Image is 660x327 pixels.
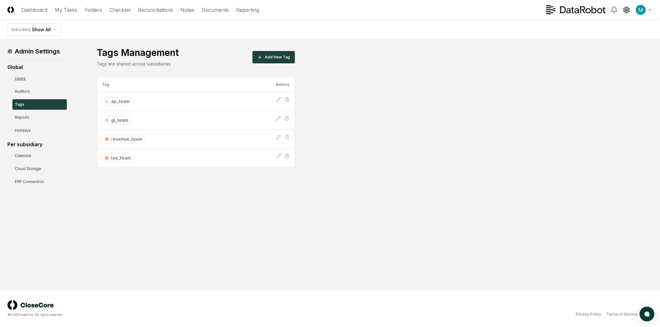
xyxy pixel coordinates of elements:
button: atlas-launcher [640,307,654,321]
img: DataRobot logo [546,5,606,14]
a: Checklist [110,6,131,14]
a: Dashboard [21,6,47,14]
img: ACg8ocIk6UVBSJ1Mh_wKybhGNOx8YD4zQOa2rDZHjRd5UfivBFfoWA=s96-c [636,5,646,15]
div: © 2025 CloseCore. All rights reserved. [7,312,330,317]
button: Add New Tag [252,51,295,63]
a: Holidays [12,125,67,136]
th: Actions [271,77,295,92]
a: Folders [85,6,102,14]
a: My Tasks [55,6,77,14]
nav: breadcrumb [7,23,61,36]
a: Tags [12,99,67,110]
a: Documents [202,6,229,14]
div: Per subsidiary [7,141,67,148]
div: tax_team [111,155,131,161]
a: Terms of Service [606,312,638,317]
div: revenue_team [111,136,142,142]
div: Subsidiary [11,27,31,32]
img: Logo [7,6,14,13]
div: gl_team [111,117,128,123]
div: Global [7,63,67,71]
a: Calendar [12,151,67,161]
a: Auditors [12,86,67,97]
img: logo [7,300,54,310]
h1: Tags Management [97,47,179,58]
a: Notes [180,6,194,14]
a: ERP Connection [12,176,67,187]
a: Users [12,73,67,84]
a: Privacy Policy [576,312,601,317]
th: Tag [97,77,271,92]
div: ap_team [111,99,130,104]
div: Tags are shared across subsidiaries [97,61,179,67]
a: Reports [12,112,67,123]
a: Reconciliations [138,6,173,14]
a: Cloud Storage [12,163,67,174]
a: Reporting [236,6,259,14]
h1: Admin Settings [7,47,67,56]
